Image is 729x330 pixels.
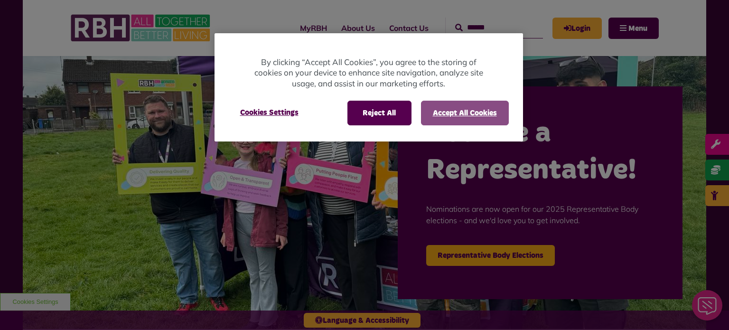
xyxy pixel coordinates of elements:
div: Close Web Assistant [6,3,36,33]
div: Privacy [215,33,523,142]
p: By clicking “Accept All Cookies”, you agree to the storing of cookies on your device to enhance s... [252,57,485,89]
div: Cookie banner [215,33,523,142]
button: Cookies Settings [229,101,310,124]
button: Accept All Cookies [421,101,509,125]
button: Reject All [347,101,411,125]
